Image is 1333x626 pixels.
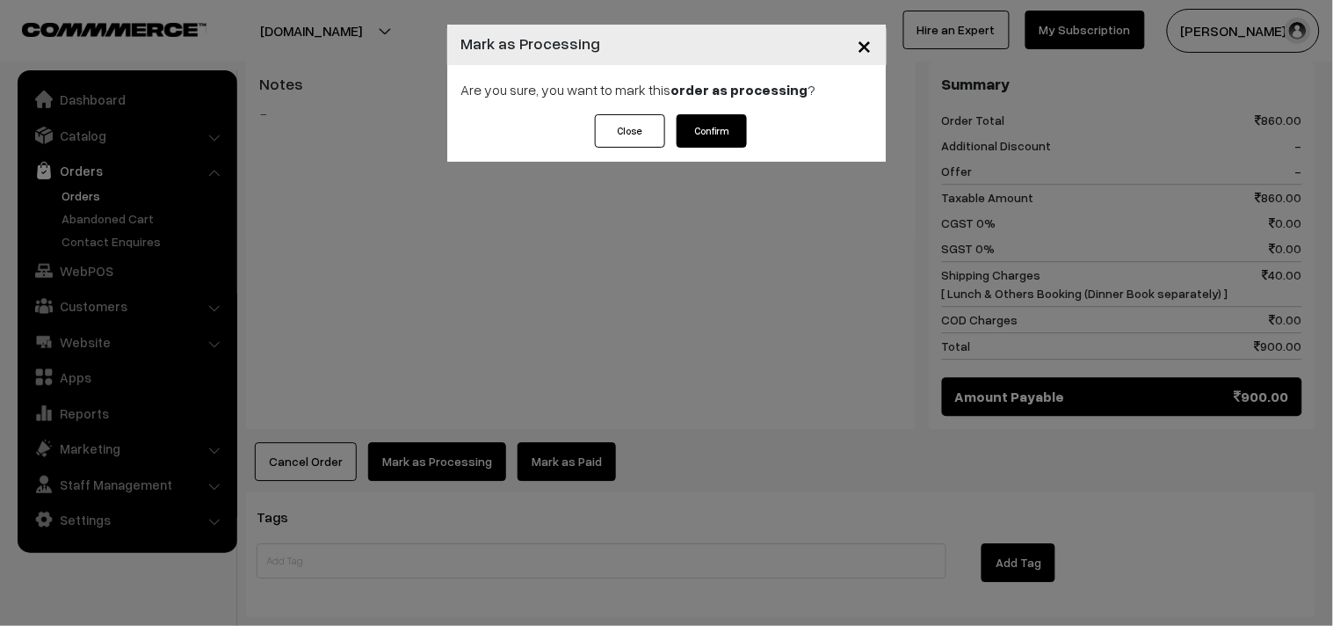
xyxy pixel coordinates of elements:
[671,81,808,98] strong: order as processing
[677,114,747,148] button: Confirm
[447,65,887,114] div: Are you sure, you want to mark this ?
[461,32,601,55] h4: Mark as Processing
[858,28,873,61] span: ×
[595,114,665,148] button: Close
[844,18,887,72] button: Close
